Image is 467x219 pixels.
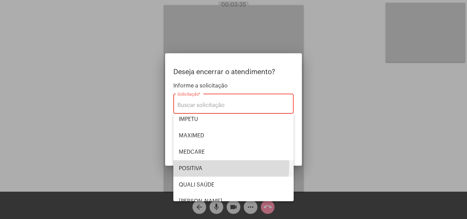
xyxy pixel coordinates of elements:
span: IMPETU [179,111,288,127]
span: Informe a solicitação [173,83,294,89]
span: POSITIVA [179,160,288,177]
span: QUALI SAÚDE [179,177,288,193]
p: Deseja encerrar o atendimento? [173,68,294,76]
span: [PERSON_NAME] [179,193,288,209]
span: MEDCARE [179,144,288,160]
input: Buscar solicitação [177,102,290,108]
span: MAXIMED [179,127,288,144]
